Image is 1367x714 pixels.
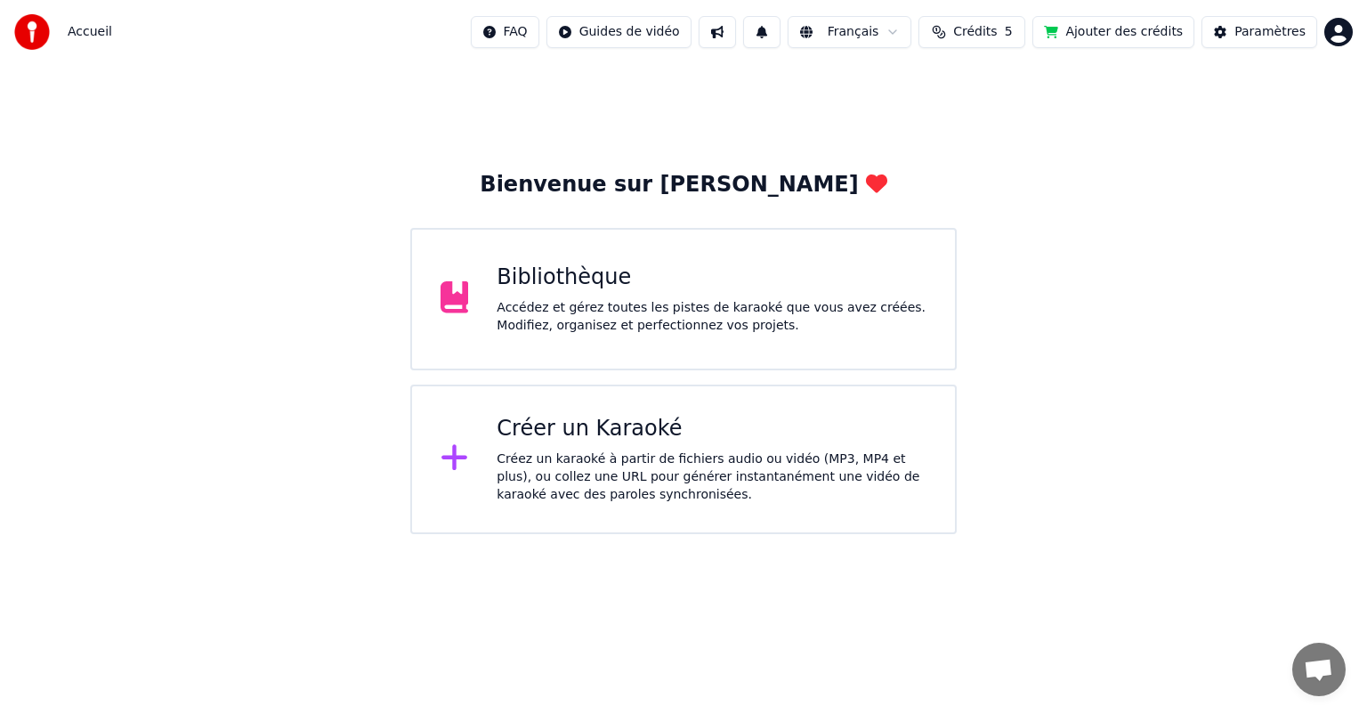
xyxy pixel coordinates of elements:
[1292,643,1346,696] div: Ouvrir le chat
[497,450,926,504] div: Créez un karaoké à partir de fichiers audio ou vidéo (MP3, MP4 et plus), ou collez une URL pour g...
[68,23,112,41] span: Accueil
[471,16,539,48] button: FAQ
[1234,23,1306,41] div: Paramètres
[497,264,926,292] div: Bibliothèque
[953,23,997,41] span: Crédits
[68,23,112,41] nav: breadcrumb
[480,171,886,199] div: Bienvenue sur [PERSON_NAME]
[1201,16,1317,48] button: Paramètres
[918,16,1025,48] button: Crédits5
[1032,16,1194,48] button: Ajouter des crédits
[546,16,692,48] button: Guides de vidéo
[497,299,926,335] div: Accédez et gérez toutes les pistes de karaoké que vous avez créées. Modifiez, organisez et perfec...
[1005,23,1013,41] span: 5
[497,415,926,443] div: Créer un Karaoké
[14,14,50,50] img: youka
